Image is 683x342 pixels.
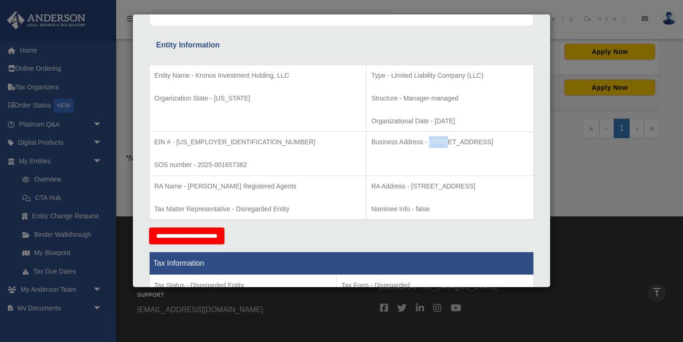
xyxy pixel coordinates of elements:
p: Nominee Info - false [371,203,529,215]
p: Business Address - [STREET_ADDRESS] [371,136,529,148]
p: Tax Form - Disregarded [341,280,529,291]
p: Tax Matter Representative - Disregarded Entity [154,203,361,215]
p: Tax Status - Disregarded Entity [154,280,332,291]
p: Type - Limited Liability Company (LLC) [371,70,529,81]
p: Structure - Manager-managed [371,93,529,104]
div: Entity Information [156,39,527,52]
th: Tax Information [150,252,534,275]
p: SOS number - 2025-001657382 [154,159,361,171]
p: Organization State - [US_STATE] [154,93,361,104]
p: EIN # - [US_EMPLOYER_IDENTIFICATION_NUMBER] [154,136,361,148]
p: Entity Name - Kronos Investment Holding, LLC [154,70,361,81]
p: RA Name - [PERSON_NAME] Registered Agents [154,181,361,192]
p: Organizational Date - [DATE] [371,115,529,127]
p: RA Address - [STREET_ADDRESS] [371,181,529,192]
